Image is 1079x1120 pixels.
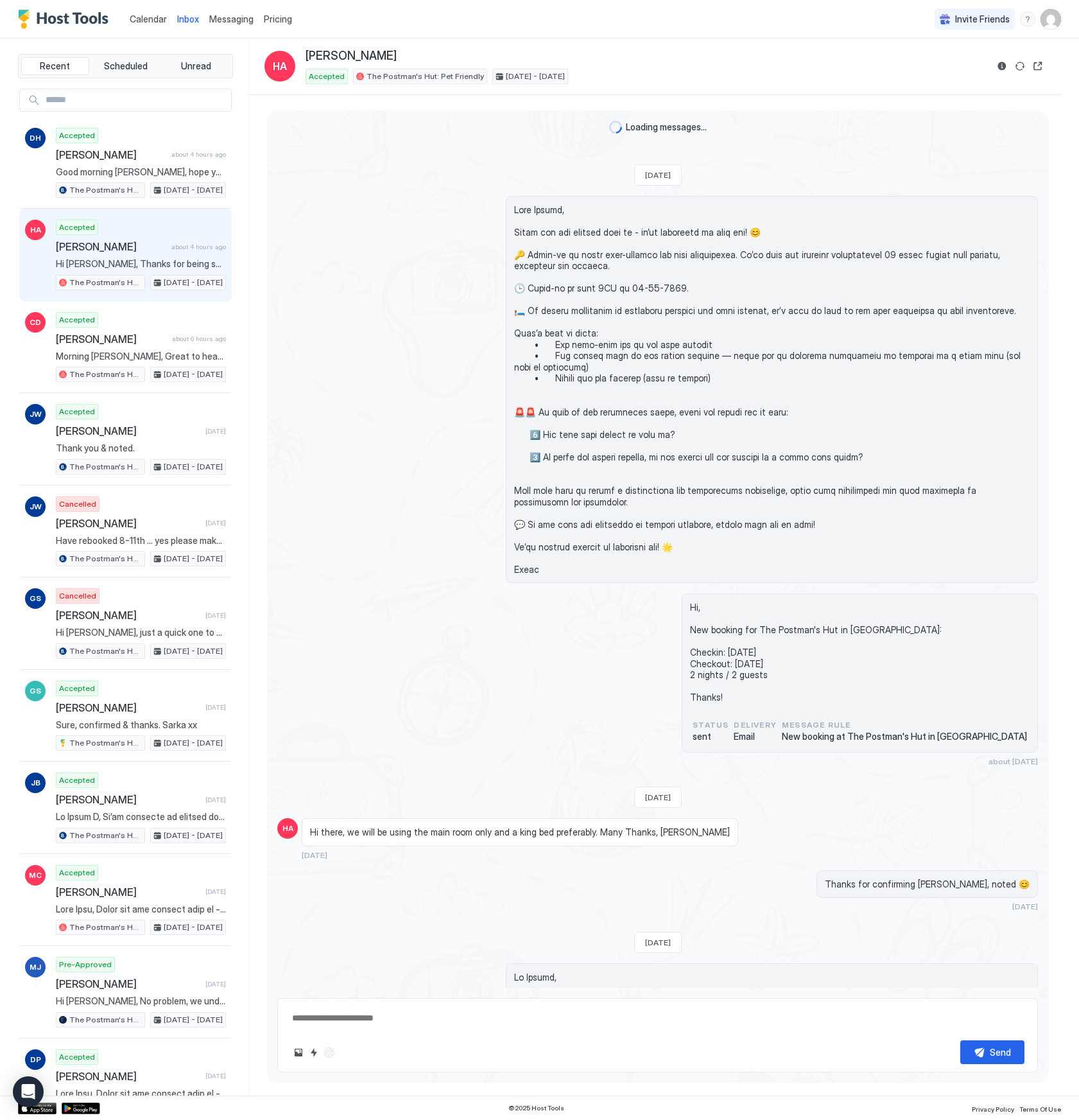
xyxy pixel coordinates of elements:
span: sent [693,731,729,742]
span: Inbox [177,13,199,24]
span: [DATE] [645,170,671,180]
span: [PERSON_NAME] [56,886,200,898]
span: Good morning [PERSON_NAME], hope you don't mind me asking again just because it will help us. Giv... [56,166,226,178]
span: [DATE] - [DATE] [164,277,223,288]
div: Send [990,1046,1011,1059]
span: Invite Friends [955,13,1010,25]
span: © 2025 Host Tools [508,1104,564,1112]
button: Send [960,1040,1024,1064]
span: [DATE] [205,611,226,620]
span: Accepted [309,71,345,82]
span: [PERSON_NAME] [56,240,166,253]
button: Unread [162,57,230,75]
span: [DATE] [1012,902,1038,911]
span: The Postman's Hut: Pet Friendly [367,71,484,82]
span: [PERSON_NAME] [56,148,166,161]
span: [DATE] - [DATE] [164,737,223,749]
span: [DATE] - [DATE] [164,645,223,657]
span: Thank you & noted. [56,442,226,454]
span: Hi there, we will be using the main room only and a king bed preferably. Many Thanks, [PERSON_NAME] [310,827,730,838]
span: [DATE] [205,427,226,435]
span: The Postman's Hut: Pet Friendly [69,922,142,933]
span: [DATE] - [DATE] [164,369,223,380]
div: tab-group [18,54,233,78]
span: [PERSON_NAME] [56,424,200,437]
span: [PERSON_NAME] [56,701,200,714]
span: [DATE] [205,703,226,712]
a: Inbox [177,12,199,26]
span: The Postman's Hut: Pet Friendly [69,553,142,564]
span: Morning [PERSON_NAME], Great to hear and thanks again for staying with us. Sarka xx [56,351,226,362]
span: GS [30,593,41,604]
button: Quick reply [306,1045,322,1060]
span: Accepted [59,683,95,694]
span: Lore Ipsu, Dolor sit ame consect adip el - se’do eiusmodte in utla etd! 😊 🔑 Magna-al en admin ven... [56,904,226,915]
span: Scheduled [104,60,148,72]
div: menu [1020,12,1035,27]
span: Privacy Policy [972,1105,1014,1113]
span: [DATE] - [DATE] [164,1014,223,1026]
span: Accepted [59,774,95,786]
span: Accepted [59,130,95,141]
span: Hi, New booking for The Postman's Hut in [GEOGRAPHIC_DATA]: Checkin: [DATE] Checkout: [DATE] 2 ni... [690,602,1030,703]
span: [PERSON_NAME] [56,1070,200,1083]
span: about [DATE] [988,757,1038,766]
span: Hi [PERSON_NAME], Thanks for being such a great guest. We left you a 5-star review and if you enj... [56,258,226,270]
button: Upload image [291,1045,306,1060]
span: [DATE] - [DATE] [164,184,223,196]
span: status [693,719,729,731]
span: Sure, confirmed & thanks. Sarka xx [56,719,226,731]
span: [PERSON_NAME] [56,793,200,806]
span: [PERSON_NAME] [56,517,200,530]
span: [DATE] - [DATE] [164,461,223,473]
span: The Postman's Hut: Pet Friendly [69,461,142,473]
span: JW [30,408,42,420]
div: App Store [18,1103,56,1114]
span: HA [30,224,41,236]
span: Accepted [59,314,95,326]
span: [PERSON_NAME] [56,609,200,622]
span: Lore Ipsu, Dolor sit ame consect adip el - se’do eiusmodte in utla etd! 😊 🔑 Magna-al en admin ven... [56,1088,226,1099]
span: Lo Ipsum D, Si’am consecte ad elitsed doe te Inc Utlabor’e Dol! Ma aliq eni’ad mini v quisnostr e... [56,811,226,823]
span: The Postman's Hut: Pet Friendly [69,1014,142,1026]
span: MC [29,870,42,881]
span: JW [30,501,42,512]
span: JB [31,777,40,789]
span: Email [734,731,777,742]
span: Cancelled [59,590,96,602]
span: Accepted [59,406,95,417]
span: DP [30,1054,41,1065]
span: about 4 hours ago [171,243,226,251]
div: Open Intercom Messenger [13,1076,44,1107]
span: GS [30,685,41,697]
span: about 6 hours ago [172,335,226,343]
span: CD [30,317,41,328]
span: [PERSON_NAME] [56,333,167,346]
span: Recent [40,60,70,72]
span: Lore Ipsumd, Sitam con adi elitsed doei te - in’ut laboreetd ma aliq eni! 😊 🔑 Admin-ve qu nostr e... [514,204,1030,575]
span: Hi [PERSON_NAME], No problem, we understand 😊 Hope to see you another time and have a great eveni... [56,995,226,1007]
span: [DATE] [205,796,226,804]
span: [DATE] [205,980,226,988]
span: Cancelled [59,498,96,510]
span: The Postman's Hut: Pet Friendly [69,645,142,657]
span: HA [273,58,287,74]
span: [DATE] [302,850,327,860]
span: Accepted [59,867,95,879]
div: Host Tools Logo [18,10,114,29]
span: Accepted [59,222,95,233]
span: The Postman's Hut: Pet Friendly [69,369,142,380]
span: DH [30,132,41,144]
span: New booking at The Postman's Hut in [GEOGRAPHIC_DATA] [782,731,1027,742]
button: Recent [21,57,89,75]
span: The Postman's Hut: Pet Friendly [69,737,142,749]
span: about 4 hours ago [171,150,226,159]
span: Delivery [734,719,777,731]
button: Scheduled [92,57,160,75]
a: Messaging [209,12,254,26]
span: Messaging [209,13,254,24]
a: Google Play Store [62,1103,100,1114]
button: Open reservation [1030,58,1046,74]
span: Terms Of Use [1019,1105,1061,1113]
